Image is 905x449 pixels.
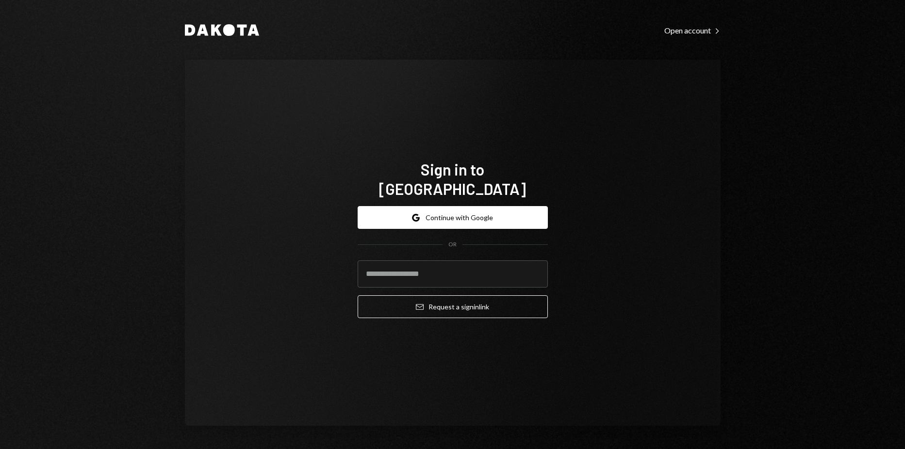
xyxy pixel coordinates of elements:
h1: Sign in to [GEOGRAPHIC_DATA] [358,160,548,198]
div: Open account [664,26,721,35]
a: Open account [664,25,721,35]
button: Continue with Google [358,206,548,229]
div: OR [448,241,457,249]
button: Request a signinlink [358,295,548,318]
